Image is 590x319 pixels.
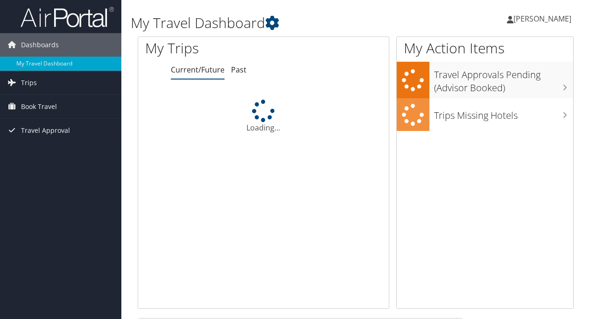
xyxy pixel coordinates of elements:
h1: My Trips [145,38,277,58]
h1: My Action Items [397,38,573,58]
span: Book Travel [21,95,57,118]
span: Dashboards [21,33,59,57]
h1: My Travel Dashboard [131,13,431,33]
a: Travel Approvals Pending (Advisor Booked) [397,62,573,98]
span: [PERSON_NAME] [513,14,571,24]
div: Loading... [138,100,389,133]
span: Travel Approval [21,119,70,142]
a: Trips Missing Hotels [397,98,573,131]
a: [PERSON_NAME] [507,5,581,33]
img: airportal-logo.png [21,6,114,28]
a: Past [231,65,246,75]
h3: Travel Approvals Pending (Advisor Booked) [434,64,573,94]
a: Current/Future [171,65,225,75]
h3: Trips Missing Hotels [434,104,573,122]
span: Trips [21,71,37,94]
